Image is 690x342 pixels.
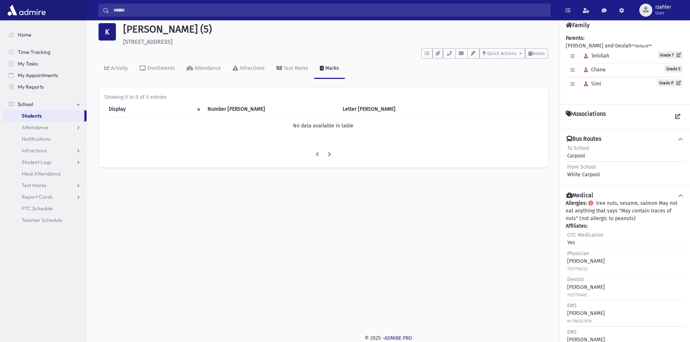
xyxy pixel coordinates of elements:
div: [PERSON_NAME] [567,250,605,273]
a: Students [3,110,84,122]
a: Activity [99,59,134,79]
span: Attendance [22,124,49,131]
small: 7327750222 [567,267,588,271]
span: Student Logs [22,159,51,165]
a: Report Cards [3,191,87,203]
div: © 2025 - [99,334,678,342]
button: Bus Routes [566,135,684,143]
a: Teacher Schedule [3,214,87,226]
a: Attendance [181,59,227,79]
a: Notifications [3,133,87,145]
span: School [18,101,33,107]
div: Attendance [193,65,221,71]
span: Quick Actions [487,51,517,56]
h4: Family [566,22,590,29]
span: Meal Attendance [22,170,61,177]
span: Test Marks [22,182,46,189]
a: Meal Attendance [3,168,87,180]
img: AdmirePro [6,3,47,17]
a: View all Associations [671,110,684,123]
a: PTC Schedule [3,203,87,214]
span: Grade 5 [664,66,683,72]
a: Infractions [227,59,271,79]
a: Enrollments [134,59,181,79]
a: Grade P [657,79,683,86]
a: Attendance [3,122,87,133]
span: Time Tracking [18,49,50,55]
span: Notifications [22,136,50,142]
b: Affiliates: [566,223,587,229]
div: [PERSON_NAME] [567,302,605,325]
div: Activity [109,65,128,71]
small: H:7184357676 [567,319,591,324]
span: Home [18,31,32,38]
span: Chana [581,67,606,73]
div: Infractions [238,65,265,71]
span: Simi [581,81,601,87]
h4: Associations [566,110,606,123]
div: [PERSON_NAME] and Geulah [566,34,684,98]
span: My Reports [18,84,44,90]
a: ADMIRE PRO [384,335,412,341]
a: My Appointments [3,69,87,81]
th: Number Mark [203,101,338,118]
span: EMS [567,303,577,309]
h4: Bus Routes [566,135,601,143]
td: No data available in table [104,117,542,134]
span: User [655,10,671,16]
button: Medical [566,192,684,199]
span: Dentist [567,276,584,283]
div: White Carpool [567,163,600,178]
a: Marks [314,59,345,79]
span: PTC Schedule [22,205,53,212]
div: K [99,23,116,41]
a: Grade 7 [658,51,683,59]
h1: [PERSON_NAME] (5) [123,23,548,35]
span: Teacher Schedule [22,217,62,223]
a: Home [3,29,87,41]
th: Letter Mark [338,101,455,118]
span: rzahler [655,4,671,10]
a: Test Marks [271,59,314,79]
h6: [STREET_ADDRESS] [123,38,548,45]
a: Time Tracking [3,46,87,58]
span: Physician [567,250,589,257]
small: 7327751492 [567,293,587,297]
h4: Medical [566,192,593,199]
span: Infractions [22,147,47,154]
div: Yes [567,231,603,246]
span: To School [567,145,589,151]
b: Parents: [566,35,584,41]
div: Test Marks [282,65,308,71]
span: Notes [532,51,545,56]
div: Showing 0 to 0 of 0 entries [104,93,542,101]
a: Student Logs [3,156,87,168]
div: Enrollments [146,65,175,71]
span: EMS [567,329,577,335]
a: Infractions [3,145,87,156]
button: Quick Actions [480,48,525,59]
span: From School [567,164,596,170]
a: My Tasks [3,58,87,69]
span: My Tasks [18,60,38,67]
div: [PERSON_NAME] [567,276,605,299]
button: Notes [525,48,548,59]
span: Students [22,113,42,119]
th: Display [104,101,203,118]
div: Carpool [567,144,589,160]
input: Search [109,4,550,17]
span: Report Cards [22,194,53,200]
b: Allergies: [566,200,587,206]
a: School [3,98,87,110]
span: My Appointments [18,72,58,79]
span: OTC Medication [567,232,603,238]
div: Marks [324,65,339,71]
a: Test Marks [3,180,87,191]
span: Tehillah [581,53,609,59]
a: My Reports [3,81,87,93]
